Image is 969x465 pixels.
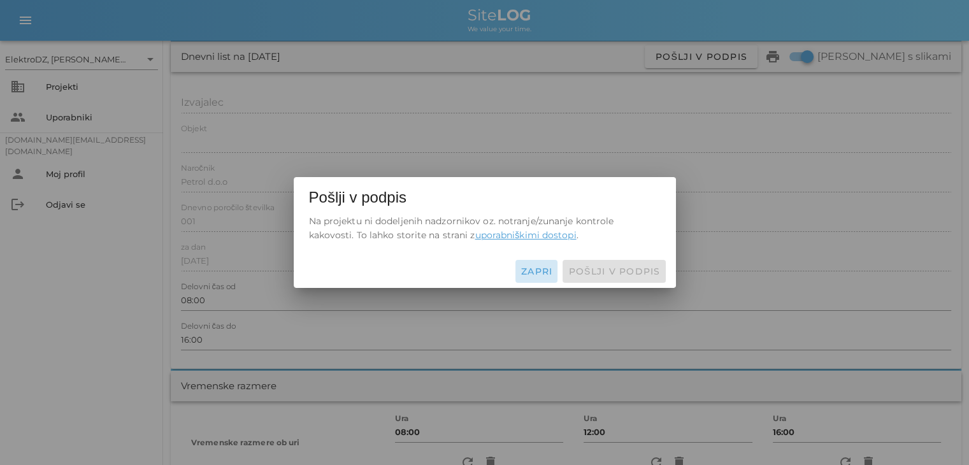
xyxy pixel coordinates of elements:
[475,229,576,241] a: uporabniškimi dostopi
[515,260,558,283] button: Zapri
[309,187,406,208] span: Pošlji v podpis
[520,266,553,277] span: Zapri
[787,327,969,465] iframe: Chat Widget
[309,214,661,242] div: Na projektu ni dodeljenih nadzornikov oz. notranje/zunanje kontrole kakovosti. To lahko storite n...
[787,327,969,465] div: Pripomoček za klepet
